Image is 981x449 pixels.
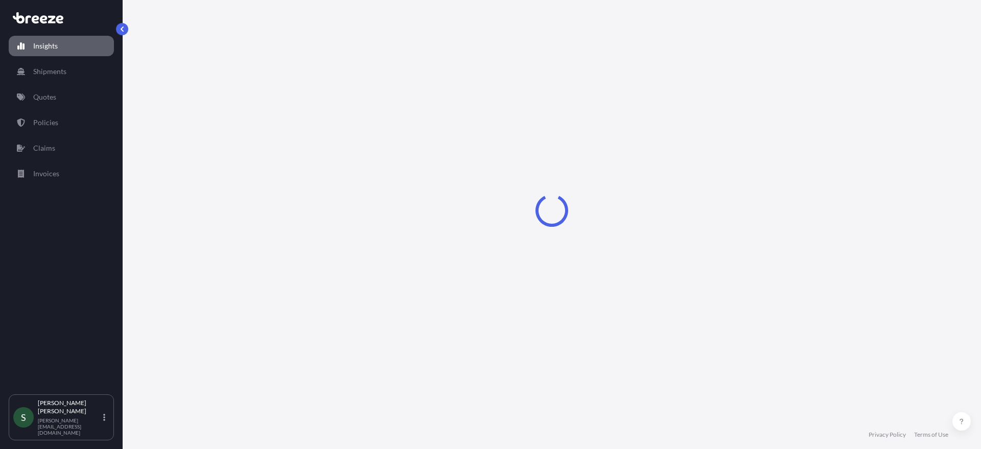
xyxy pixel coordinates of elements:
[33,117,58,128] p: Policies
[869,431,906,439] a: Privacy Policy
[9,112,114,133] a: Policies
[9,36,114,56] a: Insights
[38,417,101,436] p: [PERSON_NAME][EMAIL_ADDRESS][DOMAIN_NAME]
[9,87,114,107] a: Quotes
[33,41,58,51] p: Insights
[33,169,59,179] p: Invoices
[9,138,114,158] a: Claims
[9,61,114,82] a: Shipments
[21,412,26,422] span: S
[914,431,948,439] a: Terms of Use
[33,143,55,153] p: Claims
[33,66,66,77] p: Shipments
[38,399,101,415] p: [PERSON_NAME] [PERSON_NAME]
[9,163,114,184] a: Invoices
[33,92,56,102] p: Quotes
